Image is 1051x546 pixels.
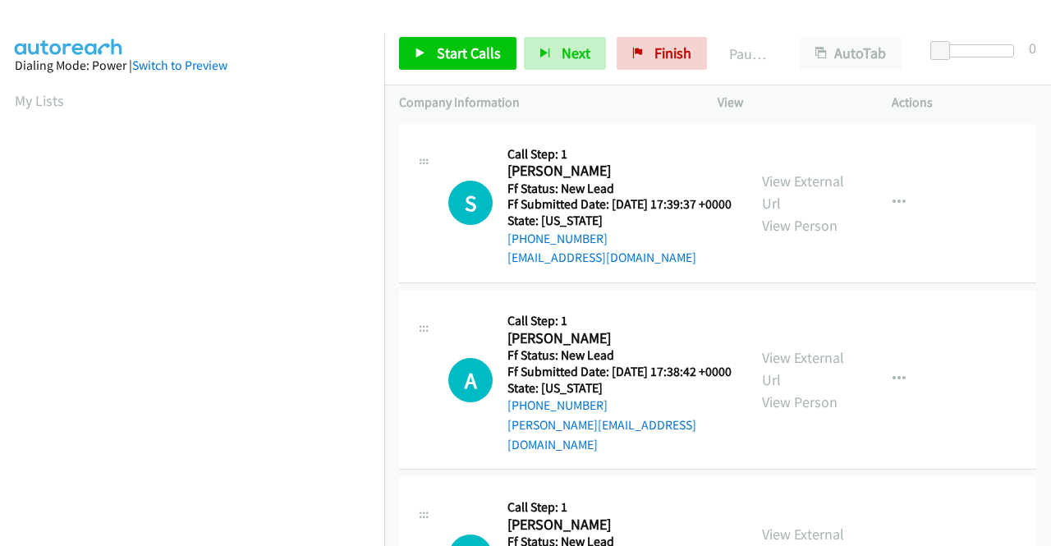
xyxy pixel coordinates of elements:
p: Company Information [399,93,688,112]
a: [PHONE_NUMBER] [507,397,608,413]
h5: Call Step: 1 [507,313,732,329]
div: The call is yet to be attempted [448,358,493,402]
a: Switch to Preview [132,57,227,73]
h5: State: [US_STATE] [507,380,732,397]
a: My Lists [15,91,64,110]
span: Next [562,44,590,62]
span: Start Calls [437,44,501,62]
p: Paused [729,43,770,65]
p: View [718,93,862,112]
a: Start Calls [399,37,516,70]
a: View Person [762,216,838,235]
div: The call is yet to be attempted [448,181,493,225]
a: [PERSON_NAME][EMAIL_ADDRESS][DOMAIN_NAME] [507,417,696,452]
h5: Ff Status: New Lead [507,347,732,364]
h5: State: [US_STATE] [507,213,732,229]
h1: A [448,358,493,402]
button: Next [524,37,606,70]
h5: Ff Submitted Date: [DATE] 17:38:42 +0000 [507,364,732,380]
h2: [PERSON_NAME] [507,329,727,348]
a: Finish [617,37,707,70]
div: Dialing Mode: Power | [15,56,369,76]
button: AutoTab [800,37,902,70]
p: Actions [892,93,1036,112]
h2: [PERSON_NAME] [507,516,727,535]
h5: Call Step: 1 [507,499,732,516]
span: Finish [654,44,691,62]
h5: Ff Status: New Lead [507,181,732,197]
a: [EMAIL_ADDRESS][DOMAIN_NAME] [507,250,696,265]
div: 0 [1029,37,1036,59]
h1: S [448,181,493,225]
h5: Ff Submitted Date: [DATE] 17:39:37 +0000 [507,196,732,213]
h5: Call Step: 1 [507,146,732,163]
div: Delay between calls (in seconds) [939,44,1014,57]
a: View External Url [762,172,844,213]
a: [PHONE_NUMBER] [507,231,608,246]
h2: [PERSON_NAME] [507,162,727,181]
a: View External Url [762,348,844,389]
a: View Person [762,392,838,411]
